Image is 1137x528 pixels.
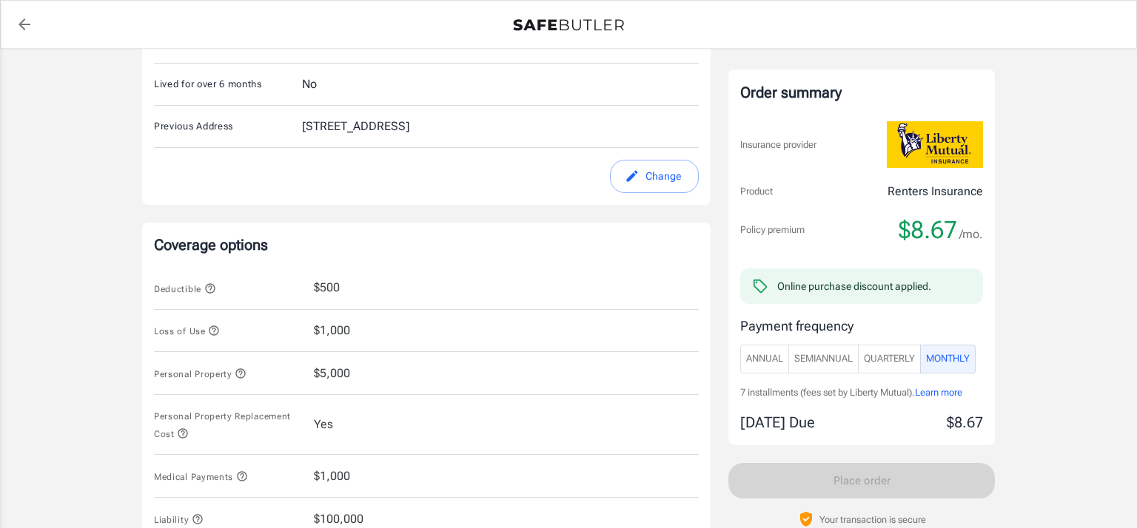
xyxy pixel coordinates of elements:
span: $5,000 [314,365,350,382]
span: Annual [746,351,783,368]
span: $500 [314,279,340,297]
button: Annual [740,345,789,373]
p: Renters Insurance [888,183,983,200]
span: Learn more [915,387,962,398]
img: Liberty Mutual [887,121,983,168]
span: Medical Payments [154,472,248,482]
span: Monthly [926,351,970,368]
button: Loss of Use [154,322,220,339]
span: Deductible [154,284,216,294]
span: $1,000 [314,322,350,339]
button: Medical Payments [154,467,248,485]
span: SemiAnnual [794,351,853,368]
button: Personal Property [154,365,246,382]
p: Your transaction is secure [819,512,926,527]
span: Personal Property [154,369,246,379]
span: $100,000 [314,510,363,528]
p: Lived for over 6 months [154,77,302,92]
p: $8.67 [947,411,983,433]
p: Coverage options [154,234,699,255]
p: [DATE] Due [740,411,815,433]
button: edit [610,160,699,193]
button: Personal Property Replacement Cost [154,407,302,442]
p: Policy premium [740,223,805,237]
button: Monthly [920,345,976,373]
div: Order summary [740,81,983,104]
span: Liability [154,515,204,525]
a: back to quotes [10,10,39,39]
span: $8.67 [899,215,957,245]
button: Quarterly [858,345,921,373]
div: Online purchase discount applied. [777,279,931,294]
button: Liability [154,510,204,528]
div: No [302,75,317,93]
p: Payment frequency [740,316,983,336]
span: Loss of Use [154,326,220,336]
p: Previous Address [154,119,302,134]
span: 7 installments (fees set by Liberty Mutual). [740,387,915,398]
span: Yes [314,416,333,433]
span: Quarterly [864,351,915,368]
span: /mo. [959,224,983,245]
p: Insurance provider [740,138,816,152]
span: $1,000 [314,467,350,485]
p: Product [740,184,773,199]
span: Personal Property Replacement Cost [154,411,291,439]
div: [STREET_ADDRESS] [302,118,409,135]
img: Back to quotes [513,19,624,31]
button: SemiAnnual [788,345,859,373]
button: Deductible [154,280,216,297]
